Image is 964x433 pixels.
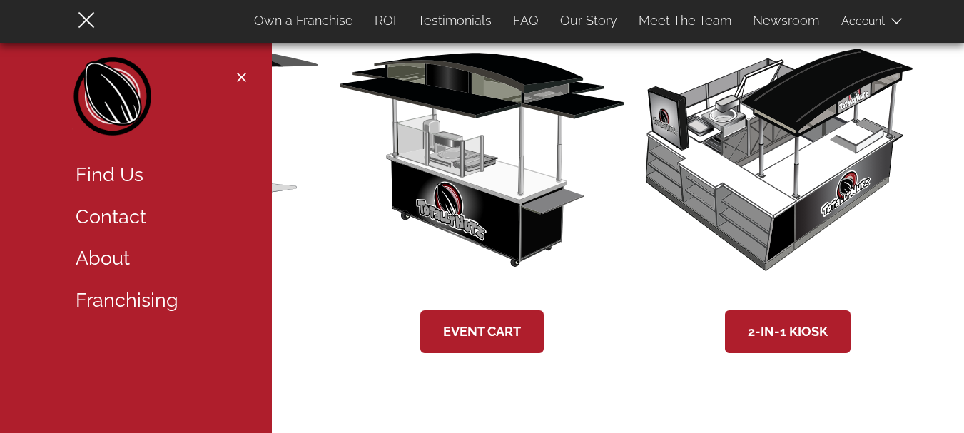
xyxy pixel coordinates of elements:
a: About [65,238,250,280]
img: 8-foot-event-cart.svg [340,32,624,287]
a: Newsroom [742,6,830,36]
a: Meet The Team [628,6,742,36]
a: Own a Franchise [243,6,364,36]
a: Testimonials [407,6,502,36]
a: 2-in-1 Kiosk [725,310,851,353]
a: Find Us [65,154,250,196]
a: Event Cart [420,310,544,353]
a: Contact [65,196,250,238]
a: ROI [364,6,407,36]
a: FAQ [502,6,549,36]
a: Franchising [65,280,250,322]
a: Our Story [549,6,628,36]
a: Home [72,57,154,143]
img: 10-x-10-roasted-nut-kiosk.svg [646,32,930,287]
